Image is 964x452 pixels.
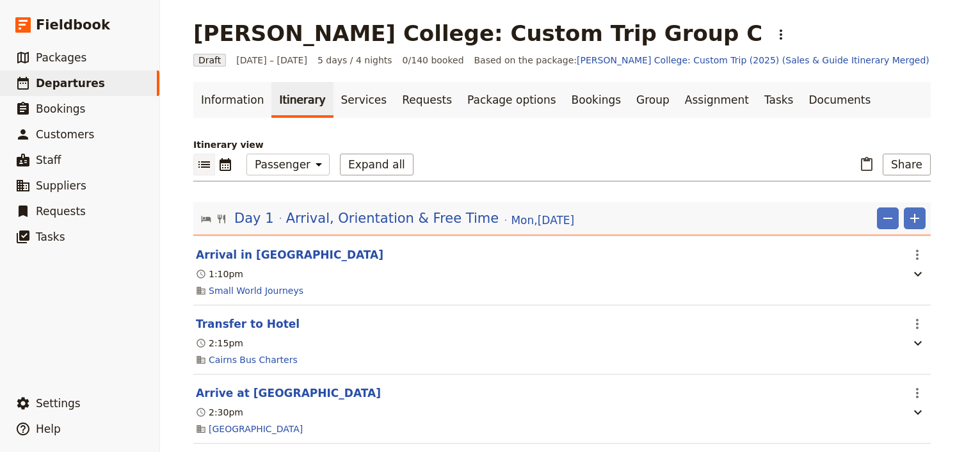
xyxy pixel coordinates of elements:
[209,423,303,435] a: [GEOGRAPHIC_DATA]
[36,128,94,141] span: Customers
[340,154,414,175] button: Expand all
[236,54,307,67] span: [DATE] – [DATE]
[196,247,383,262] button: Edit this itinerary item
[196,337,243,350] div: 2:15pm
[209,284,303,297] a: Small World Journeys
[877,207,899,229] button: Remove
[193,20,762,46] h1: [PERSON_NAME] College: Custom Trip Group C
[906,244,928,266] button: Actions
[906,382,928,404] button: Actions
[394,82,460,118] a: Requests
[577,55,929,65] a: [PERSON_NAME] College: Custom Trip (2025) (Sales & Guide Itinerary Merged)
[215,154,236,175] button: Calendar view
[209,353,298,366] a: Cairns Bus Charters
[193,154,215,175] button: List view
[271,82,333,118] a: Itinerary
[770,24,792,45] button: Actions
[856,154,878,175] button: Paste itinerary item
[36,423,61,435] span: Help
[904,207,926,229] button: Add
[36,205,86,218] span: Requests
[286,209,499,228] span: Arrival, Orientation & Free Time
[196,316,300,332] button: Edit this itinerary item
[801,82,878,118] a: Documents
[333,82,395,118] a: Services
[677,82,757,118] a: Assignment
[193,138,931,151] p: Itinerary view
[564,82,629,118] a: Bookings
[196,406,243,419] div: 2:30pm
[36,15,110,35] span: Fieldbook
[193,82,271,118] a: Information
[629,82,677,118] a: Group
[196,385,381,401] button: Edit this itinerary item
[403,54,464,67] span: 0/140 booked
[36,154,61,166] span: Staff
[36,51,86,64] span: Packages
[460,82,563,118] a: Package options
[511,213,574,228] span: Mon , [DATE]
[201,209,574,228] button: Edit day information
[234,209,274,228] span: Day 1
[36,179,86,192] span: Suppliers
[193,54,226,67] span: Draft
[36,77,105,90] span: Departures
[883,154,931,175] button: Share
[36,102,85,115] span: Bookings
[36,397,81,410] span: Settings
[757,82,801,118] a: Tasks
[906,313,928,335] button: Actions
[36,230,65,243] span: Tasks
[196,268,243,280] div: 1:10pm
[317,54,392,67] span: 5 days / 4 nights
[474,54,929,67] span: Based on the package:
